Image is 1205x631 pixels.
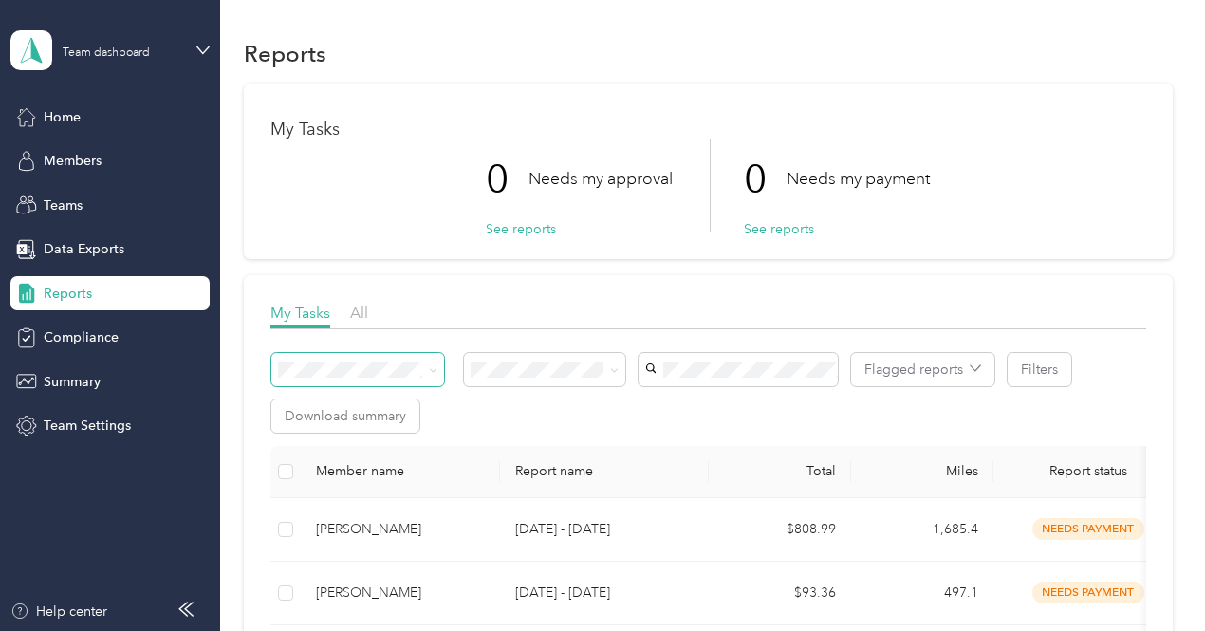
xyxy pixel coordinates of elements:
button: See reports [486,219,556,239]
th: Member name [301,446,500,498]
span: Report status [1009,463,1168,479]
button: Download summary [271,399,419,433]
h1: Reports [244,44,326,64]
button: Help center [10,602,107,622]
div: Total [724,463,836,479]
p: 0 [744,139,787,219]
th: Report name [500,446,709,498]
span: Home [44,107,81,127]
p: [DATE] - [DATE] [515,519,694,540]
iframe: Everlance-gr Chat Button Frame [1099,525,1205,631]
p: Needs my approval [528,167,673,191]
span: Compliance [44,327,119,347]
td: $808.99 [709,498,851,562]
span: All [350,304,368,322]
button: Flagged reports [851,353,994,386]
button: Filters [1008,353,1071,386]
p: Needs my payment [787,167,930,191]
p: 0 [486,139,528,219]
td: 497.1 [851,562,993,625]
h1: My Tasks [270,120,1146,139]
button: See reports [744,219,814,239]
td: 1,685.4 [851,498,993,562]
p: [DATE] - [DATE] [515,583,694,603]
span: Teams [44,195,83,215]
span: Summary [44,372,101,392]
div: [PERSON_NAME] [316,583,485,603]
div: [PERSON_NAME] [316,519,485,540]
span: Team Settings [44,416,131,436]
span: Reports [44,284,92,304]
span: needs payment [1032,518,1144,540]
span: needs payment [1032,582,1144,603]
div: Member name [316,463,485,479]
div: Team dashboard [63,47,150,59]
span: Members [44,151,102,171]
span: Data Exports [44,239,124,259]
td: $93.36 [709,562,851,625]
span: My Tasks [270,304,330,322]
div: Miles [866,463,978,479]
